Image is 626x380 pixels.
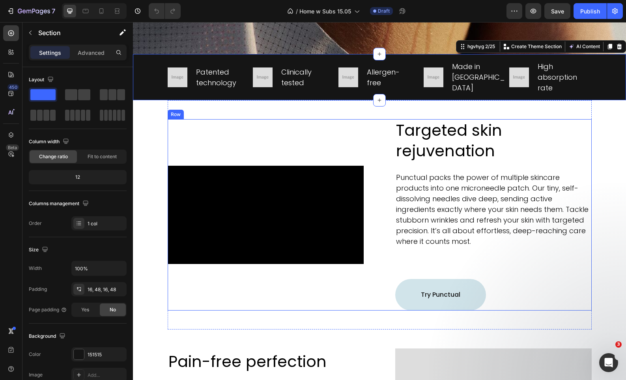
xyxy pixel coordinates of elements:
p: Try Punctual [288,267,327,279]
button: AI Content [434,20,469,29]
div: Padding [29,286,47,293]
div: Background [29,331,67,342]
div: Page padding [29,306,67,313]
span: Targeted skin rejuvenation [263,97,369,140]
div: 450 [7,84,19,90]
img: 49x49 [376,45,396,65]
div: Undo/Redo [149,3,181,19]
p: Advanced [78,49,105,57]
div: Column width [29,137,71,147]
div: Width [29,265,42,272]
video: Video [35,144,231,242]
div: Image [29,371,43,378]
p: Settings [39,49,61,57]
div: Color [29,351,41,358]
span: [GEOGRAPHIC_DATA] [319,50,372,71]
div: Size [29,245,50,255]
div: Layout [29,75,55,85]
div: 1 col [88,220,125,227]
span: Allergen- [234,45,267,55]
span: Clinically [148,45,179,55]
span: No [110,306,116,313]
div: Publish [580,7,600,15]
span: Save [551,8,564,15]
div: 12 [30,172,125,183]
p: Create Theme Section [378,21,429,28]
div: 151515 [88,351,125,358]
span: Made in [319,39,347,49]
div: 16, 48, 16, 48 [88,286,125,293]
input: Auto [72,261,126,275]
iframe: Design area [133,22,626,380]
div: Add... [88,372,125,379]
button: 7 [3,3,59,19]
span: Change ratio [39,153,68,160]
div: Columns management [29,198,90,209]
iframe: Intercom live chat [599,353,618,372]
img: 49x49 [291,45,310,65]
span: Punctual packs the power of multiple skincare products into one microneedle patch. Our tiny, self... [263,150,456,224]
span: Fit to content [88,153,117,160]
button: Publish [574,3,607,19]
img: 49x49 [206,45,225,65]
button: Save [544,3,570,19]
span: free [234,56,248,66]
div: Order [29,220,42,227]
div: Beta [6,144,19,151]
span: Draft [378,7,390,15]
span: Home w Subs 15.05 [299,7,351,15]
span: tested [148,56,171,66]
span: High absorption [405,39,444,60]
p: 7 [52,6,55,16]
div: Row [36,89,49,96]
span: Pain-free perfection [36,328,194,350]
span: / [296,7,298,15]
p: Section [38,28,103,37]
span: Yes [81,306,89,313]
span: 3 [615,341,622,348]
a: Try Punctual [262,257,353,288]
div: hgvhyg 2/25 [333,21,364,28]
span: rate [405,61,420,71]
